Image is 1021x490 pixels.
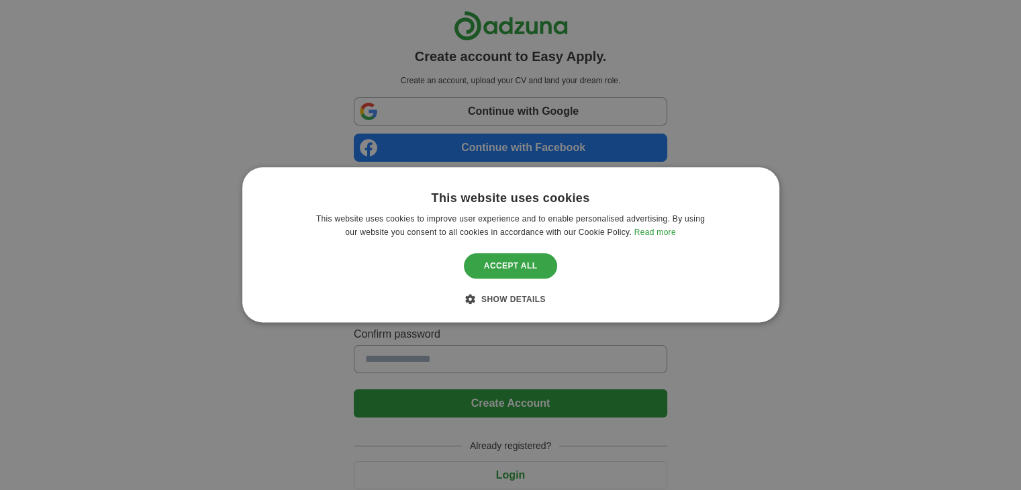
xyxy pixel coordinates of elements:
div: Show details [475,293,546,306]
div: This website uses cookies [431,191,589,206]
div: Cookie consent dialog [242,167,779,322]
a: Read more, opens a new window [634,228,676,238]
span: This website uses cookies to improve user experience and to enable personalised advertising. By u... [316,215,705,238]
span: Show details [481,295,546,305]
div: Accept all [464,253,558,279]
